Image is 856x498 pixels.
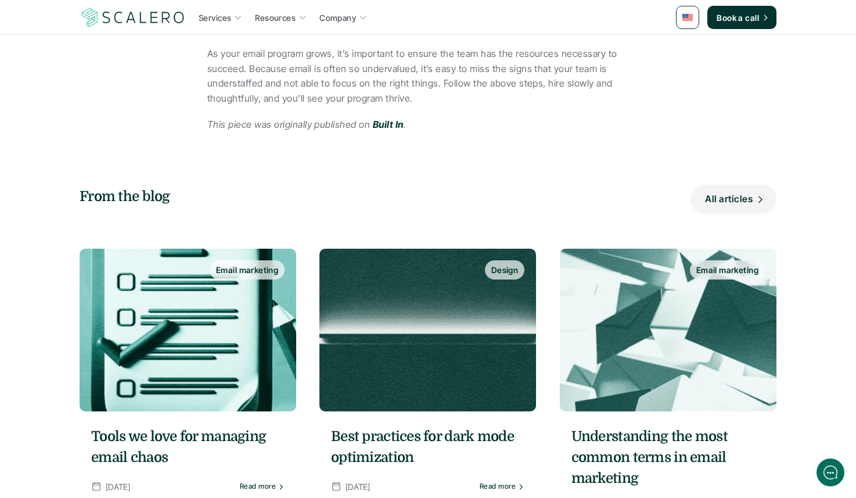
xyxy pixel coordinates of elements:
[491,264,519,276] p: Design
[240,482,276,490] p: Read more
[705,192,753,207] p: All articles
[319,249,536,411] a: Design
[331,426,524,468] a: Best practices for dark mode optimization
[17,56,215,75] h1: Hi! Welcome to Scalero.
[346,479,371,494] p: [DATE]
[560,249,776,411] a: Email marketing
[404,119,406,130] em: .
[18,154,214,177] button: New conversation
[480,482,516,490] p: Read more
[717,12,759,24] p: Book a call
[106,479,131,494] p: [DATE]
[240,482,285,490] a: Read more
[696,264,758,276] p: Email marketing
[817,458,844,486] iframe: gist-messenger-bubble-iframe
[199,12,231,24] p: Services
[91,426,285,468] a: Tools we love for managing email chaos
[80,7,186,28] a: Scalero company logo
[319,12,356,24] p: Company
[80,249,296,411] a: Email marketing
[216,264,278,276] p: Email marketing
[80,186,243,207] h5: From the blog
[373,119,404,130] a: Built In
[207,119,370,130] em: This piece was originally published on
[480,482,524,490] a: Read more
[80,6,186,28] img: Scalero company logo
[207,46,649,106] p: As your email program grows, it’s important to ensure the team has the resources necessary to suc...
[690,185,776,214] a: All articles
[707,6,776,29] a: Book a call
[571,426,765,489] a: Understanding the most common terms in email marketing
[17,77,215,133] h2: Let us know if we can help with lifecycle marketing.
[255,12,296,24] p: Resources
[75,161,139,170] span: New conversation
[97,406,147,414] span: We run on Gist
